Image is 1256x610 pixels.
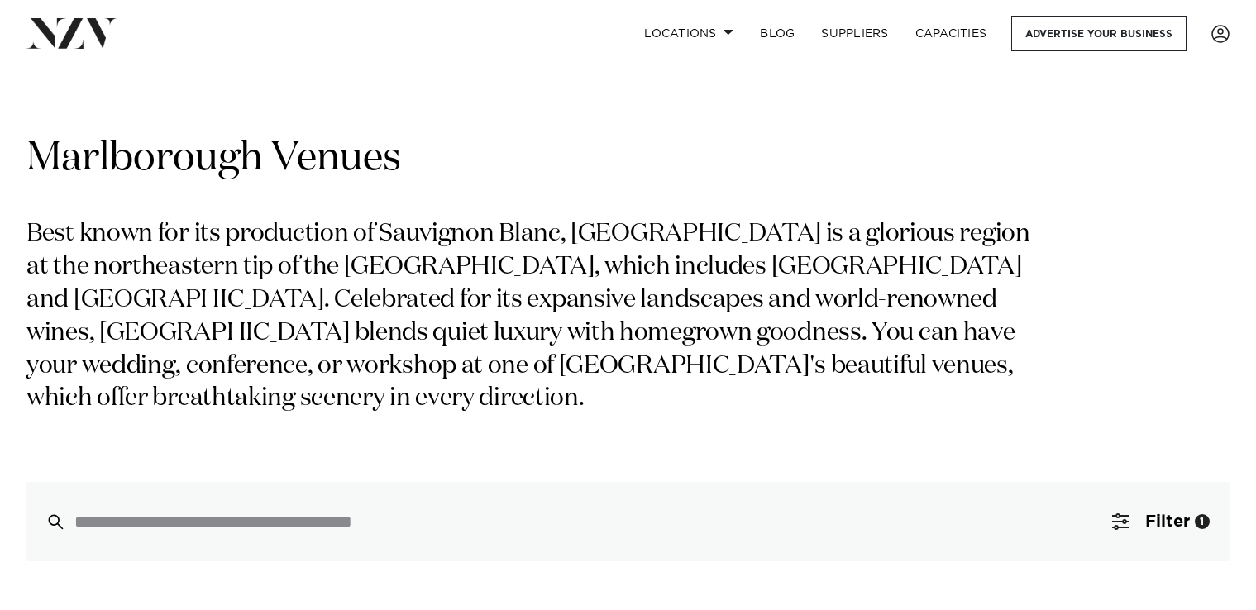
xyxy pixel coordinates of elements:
button: Filter1 [1092,482,1230,561]
a: Capacities [902,16,1001,51]
div: 1 [1195,514,1210,529]
p: Best known for its production of Sauvignon Blanc, [GEOGRAPHIC_DATA] is a glorious region at the n... [26,218,1048,416]
a: BLOG [747,16,808,51]
span: Filter [1145,513,1190,530]
img: nzv-logo.png [26,18,117,48]
a: Locations [631,16,747,51]
a: SUPPLIERS [808,16,901,51]
h1: Marlborough Venues [26,133,1230,185]
a: Advertise your business [1011,16,1187,51]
